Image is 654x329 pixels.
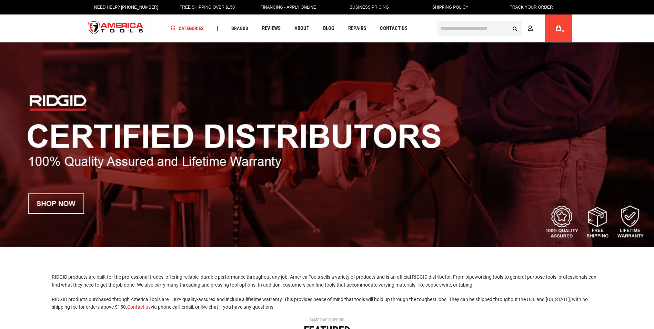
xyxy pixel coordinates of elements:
[262,26,281,31] span: Reviews
[380,26,408,31] span: Contact Us
[294,26,309,31] span: About
[82,16,149,41] img: America Tools
[348,26,366,31] span: Repairs
[552,14,565,42] a: 0
[377,24,411,33] a: Contact Us
[509,22,522,35] button: Search
[52,296,602,311] p: RIDGID products purchased through America Tools are 100% quality-assured and include a lifetime w...
[81,318,574,322] div: SAME DAY SHIPPING
[320,24,338,33] a: Blog
[562,29,564,33] span: 0
[171,26,204,31] span: Categories
[323,26,334,31] span: Blog
[231,26,248,31] span: Brands
[432,5,469,10] span: Shipping Policy
[52,273,602,289] p: RIDGID products are built for the professional trades, offering reliable, durable performance thr...
[127,304,151,310] a: Contact us
[259,24,284,33] a: Reviews
[168,24,207,33] a: Categories
[228,24,251,33] a: Brands
[291,24,312,33] a: About
[345,24,369,33] a: Repairs
[82,16,149,41] a: store logo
